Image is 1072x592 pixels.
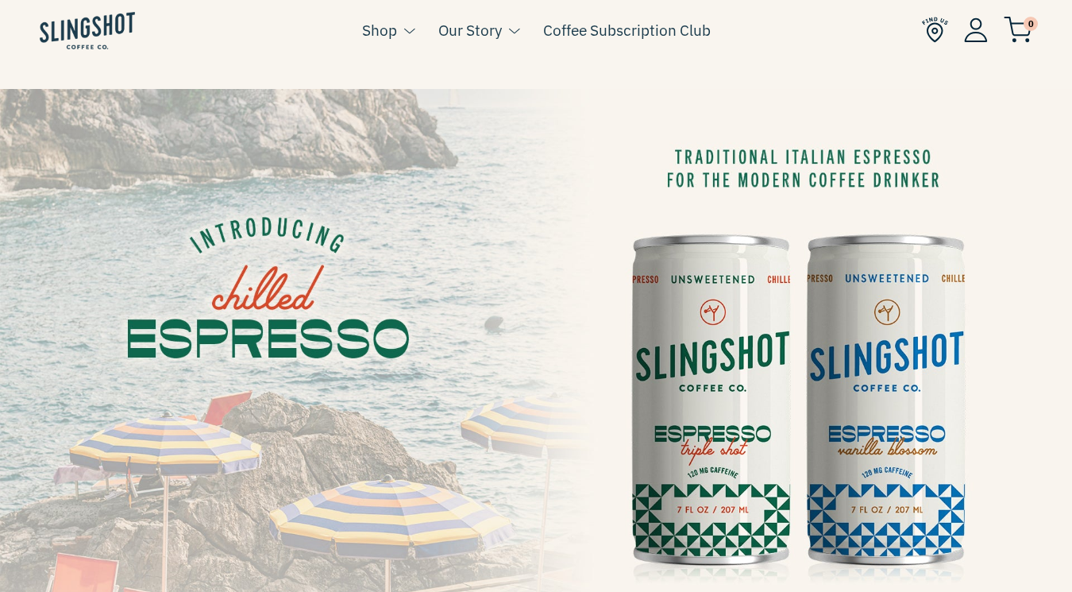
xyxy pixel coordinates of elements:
span: 0 [1024,17,1038,31]
a: Our Story [438,18,502,42]
img: Account [964,17,988,42]
a: 0 [1004,21,1032,40]
img: Find Us [922,17,948,43]
img: cart [1004,17,1032,43]
a: Coffee Subscription Club [543,18,711,42]
a: Shop [362,18,397,42]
